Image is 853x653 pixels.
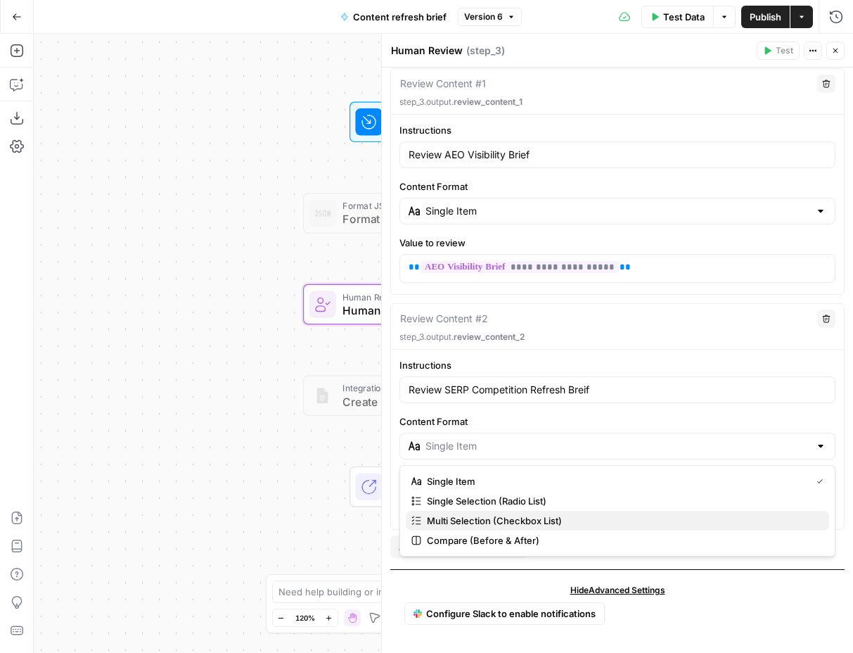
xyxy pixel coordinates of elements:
[399,358,835,372] label: Instructions
[426,607,596,621] span: Configure Slack to enable notifications
[570,584,665,597] span: Hide Advanced Settings
[425,204,809,218] input: Single Item
[399,179,835,194] label: Content Format
[409,148,826,162] input: Enter instructions for what needs to be reviewed
[303,284,565,325] div: Human ReviewHuman ReviewStep 3
[399,540,506,554] span: Add Content For Review
[458,8,522,26] button: Version 6
[427,514,818,528] span: Multi Selection (Checkbox List)
[663,10,705,24] span: Test Data
[342,302,518,319] span: Human Review
[399,331,835,343] p: step_3.output.
[413,605,422,622] img: Slack
[353,10,447,24] span: Content refresh brief
[342,381,518,395] span: Integration
[757,42,800,60] button: Test
[303,193,565,234] div: Format JSONFormat JSONStep 1
[390,535,527,558] button: Add Content For Review
[314,387,331,404] img: Instagram%20post%20-%201%201.png
[641,6,713,28] button: Test Data
[404,602,605,625] a: SlackConfigure Slack to enable notifications
[776,44,793,57] span: Test
[454,96,522,107] span: review_content_1
[303,375,565,416] div: IntegrationCreate Google DocsStep 5
[342,199,520,213] span: Format JSON
[464,11,503,23] span: Version 6
[342,393,518,410] span: Create Google Docs
[750,10,781,24] span: Publish
[399,236,835,250] label: Value to review
[391,44,463,58] textarea: Human Review
[399,96,835,108] p: step_3.output.
[303,102,565,143] div: WorkflowInput SettingsInputs
[427,474,805,488] span: Single Item
[342,290,518,303] span: Human Review
[741,6,790,28] button: Publish
[332,6,455,28] button: Content refresh brief
[425,439,809,453] input: Single Item
[427,533,818,547] span: Compare (Before & After)
[399,123,835,137] label: Instructions
[466,44,505,58] span: ( step_3 )
[427,494,818,508] span: Single Selection (Radio List)
[295,612,315,623] span: 120%
[342,210,520,227] span: Format JSON
[303,467,565,507] div: Single OutputOutputEnd
[409,383,826,397] input: Enter instructions for what needs to be reviewed
[454,331,525,342] span: review_content_2
[399,414,835,429] label: Content Format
